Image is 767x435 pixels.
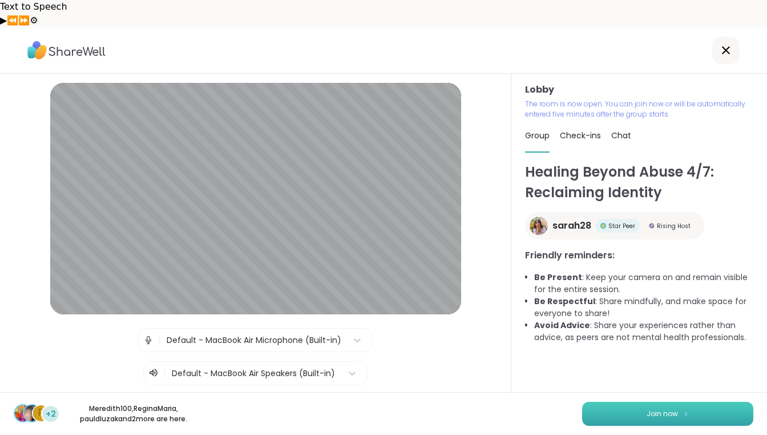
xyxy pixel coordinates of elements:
[525,130,550,141] span: Group
[15,405,31,421] img: Meredith100
[38,406,44,421] span: p
[600,223,606,229] img: Star Peer
[534,296,753,320] li: : Share mindfully, and make space for everyone to share!
[18,14,30,27] button: Forward
[525,249,753,262] h3: Friendly reminders:
[163,366,166,380] span: |
[525,83,753,97] h3: Lobby
[534,296,595,307] b: Be Respectful
[582,402,753,426] button: Join now
[534,272,582,283] b: Be Present
[46,408,56,420] span: +2
[560,130,601,141] span: Check-ins
[7,14,18,27] button: Previous
[534,320,753,344] li: : Share your experiences rather than advice, as peers are not mental health professionals.
[525,99,753,119] p: The room is now open. You can join now or will be automatically entered five minutes after the gr...
[530,217,548,235] img: sarah28
[611,130,631,141] span: Chat
[534,272,753,296] li: : Keep your camera on and remain visible for the entire session.
[143,329,154,352] img: Microphone
[24,405,40,421] img: ReginaMaria
[525,212,704,240] a: sarah28sarah28Star PeerStar PeerRising HostRising Host
[534,320,590,331] b: Avoid Advice
[683,410,689,417] img: ShareWell Logomark
[608,222,635,230] span: Star Peer
[30,14,38,27] button: Settings
[552,219,591,233] span: sarah28
[70,404,197,424] p: Meredith100 , ReginaMaria , pauldluzak and 2 more are here.
[167,334,341,346] div: Default - MacBook Air Microphone (Built-in)
[647,409,678,419] span: Join now
[525,162,753,203] h1: Healing Beyond Abuse 4/7: Reclaiming Identity
[657,222,691,230] span: Rising Host
[27,37,106,63] img: ShareWell Logo
[649,223,655,229] img: Rising Host
[158,329,161,352] span: |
